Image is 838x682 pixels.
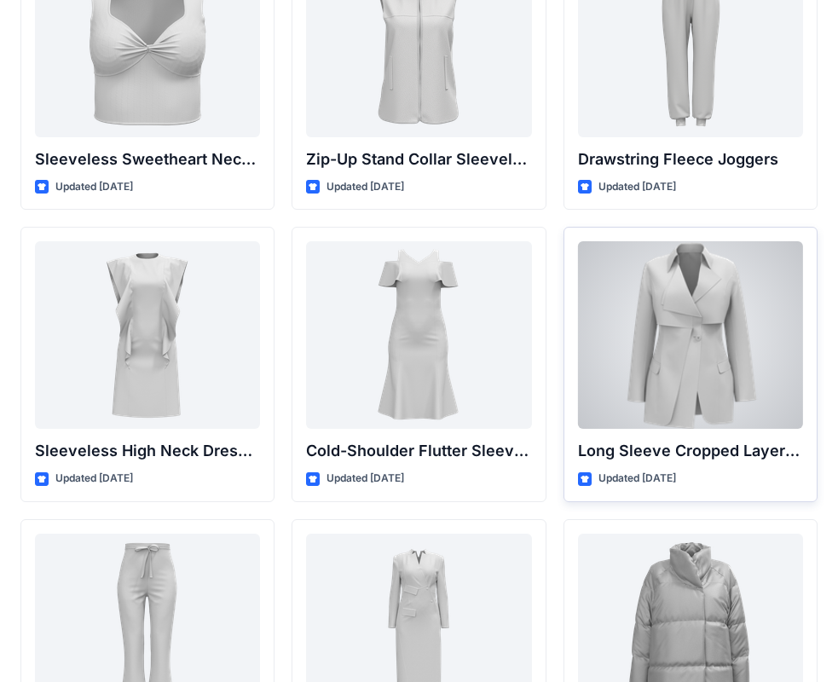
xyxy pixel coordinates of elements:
[598,470,676,488] p: Updated [DATE]
[55,178,133,196] p: Updated [DATE]
[578,147,803,171] p: Drawstring Fleece Joggers
[35,241,260,429] a: Sleeveless High Neck Dress with Front Ruffle
[327,470,404,488] p: Updated [DATE]
[598,178,676,196] p: Updated [DATE]
[327,178,404,196] p: Updated [DATE]
[306,241,531,429] a: Cold-Shoulder Flutter Sleeve Midi Dress
[35,439,260,463] p: Sleeveless High Neck Dress with Front Ruffle
[306,439,531,463] p: Cold-Shoulder Flutter Sleeve Midi Dress
[306,147,531,171] p: Zip-Up Stand Collar Sleeveless Vest
[35,147,260,171] p: Sleeveless Sweetheart Neck Twist-Front Crop Top
[578,241,803,429] a: Long Sleeve Cropped Layered Blazer Dress
[55,470,133,488] p: Updated [DATE]
[578,439,803,463] p: Long Sleeve Cropped Layered Blazer Dress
